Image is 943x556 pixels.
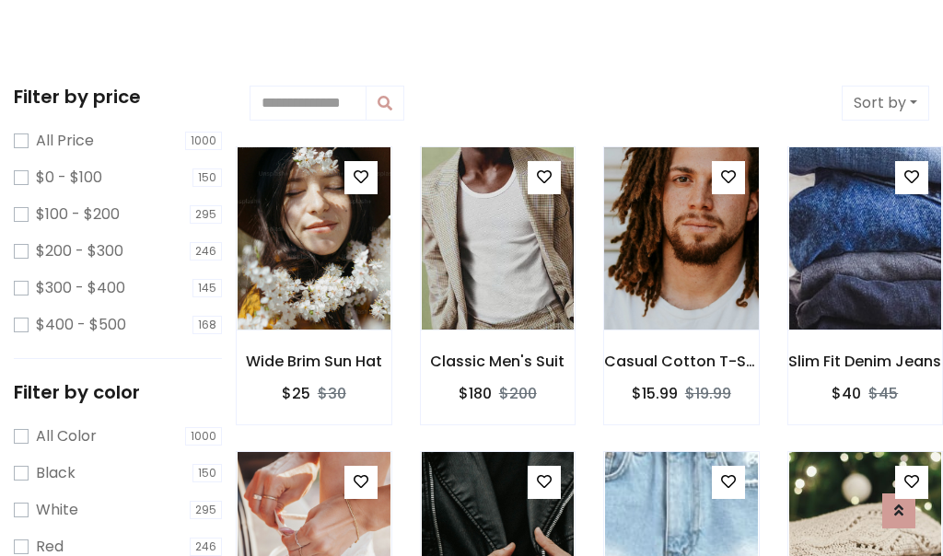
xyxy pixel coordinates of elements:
button: Sort by [842,86,929,121]
span: 1000 [185,427,222,446]
del: $45 [868,383,898,404]
label: $400 - $500 [36,314,126,336]
h6: $40 [832,385,861,402]
label: $200 - $300 [36,240,123,262]
h6: $15.99 [632,385,678,402]
span: 1000 [185,132,222,150]
h6: Wide Brim Sun Hat [237,353,391,370]
span: 295 [190,501,222,519]
del: $30 [318,383,346,404]
label: $0 - $100 [36,167,102,189]
h6: $180 [459,385,492,402]
span: 246 [190,242,222,261]
h5: Filter by color [14,381,222,403]
label: White [36,499,78,521]
label: All Price [36,130,94,152]
span: 150 [192,464,222,482]
del: $19.99 [685,383,731,404]
h6: Slim Fit Denim Jeans [788,353,943,370]
h5: Filter by price [14,86,222,108]
span: 246 [190,538,222,556]
label: $300 - $400 [36,277,125,299]
h6: $25 [282,385,310,402]
span: 150 [192,168,222,187]
h6: Classic Men's Suit [421,353,576,370]
span: 168 [192,316,222,334]
del: $200 [499,383,537,404]
label: Black [36,462,76,484]
span: 145 [192,279,222,297]
h6: Casual Cotton T-Shirt [604,353,759,370]
label: $100 - $200 [36,203,120,226]
label: All Color [36,425,97,447]
span: 295 [190,205,222,224]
